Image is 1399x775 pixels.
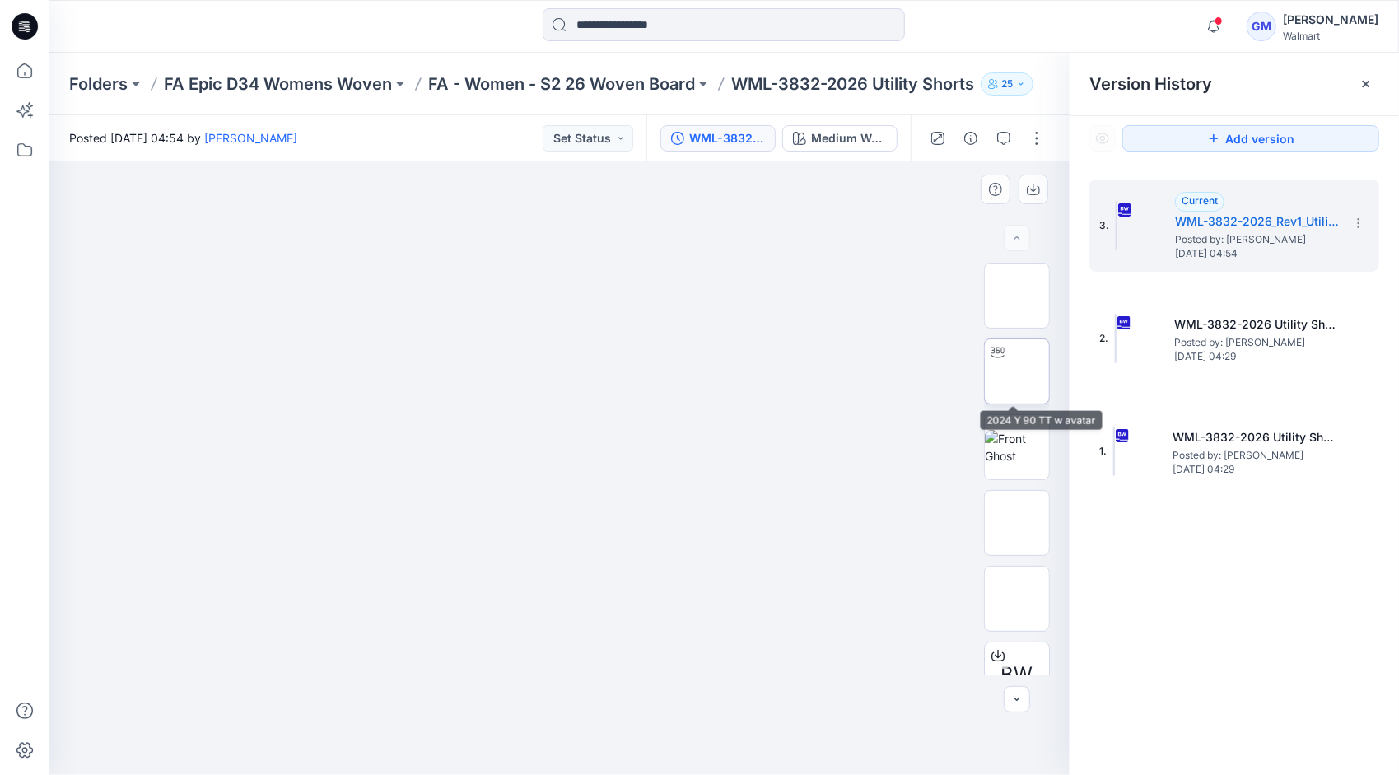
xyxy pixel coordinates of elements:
span: Posted [DATE] 04:54 by [69,129,297,147]
button: WML-3832-2026_Rev1_Utility Shorts_Full Colorway [660,125,776,152]
img: WML-3832-2026 Utility Shorts_Soft Silver [1113,427,1115,476]
img: WML-3832-2026_Rev1_Utility Shorts_Full Colorway [1116,201,1117,250]
button: 25 [981,72,1033,96]
div: Medium Wash [811,129,887,147]
h5: WML-3832-2026 Utility Shorts_Soft Silver [1173,427,1337,447]
span: BW [1001,660,1033,689]
span: Posted by: Gayan Mahawithanalage [1174,334,1339,351]
img: Side Ghost [985,506,1049,540]
div: WML-3832-2026_Rev1_Utility Shorts_Full Colorway [689,129,765,147]
h5: WML-3832-2026_Rev1_Utility Shorts_Full Colorway [1175,212,1340,231]
button: Close [1359,77,1373,91]
img: WML-3832-2026 Utility Shorts_Full Colorway [1115,314,1117,363]
div: GM [1247,12,1276,41]
span: Current [1182,194,1218,207]
img: Front Ghost [985,430,1049,465]
div: [PERSON_NAME] [1283,10,1378,30]
span: Posted by: Gayan Mahawithanalage [1175,231,1340,248]
span: Version History [1089,74,1212,94]
span: [DATE] 04:29 [1173,464,1337,475]
span: 3. [1099,218,1109,233]
a: [PERSON_NAME] [204,131,297,145]
h5: WML-3832-2026 Utility Shorts_Full Colorway [1174,315,1339,334]
span: [DATE] 04:29 [1174,351,1339,362]
p: 25 [1001,75,1013,93]
span: Posted by: Gayan Mahawithanalage [1173,447,1337,464]
button: Show Hidden Versions [1089,125,1116,152]
a: FA - Women - S2 26 Woven Board [428,72,695,96]
p: WML-3832-2026 Utility Shorts [731,72,974,96]
div: Walmart [1283,30,1378,42]
span: 1. [1099,444,1107,459]
button: Add version [1122,125,1379,152]
span: 2. [1099,331,1108,346]
span: [DATE] 04:54 [1175,248,1340,259]
a: FA Epic D34 Womens Woven [164,72,392,96]
a: Folders [69,72,128,96]
button: Medium Wash [782,125,898,152]
button: Details [958,125,984,152]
